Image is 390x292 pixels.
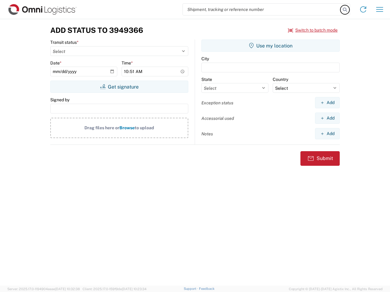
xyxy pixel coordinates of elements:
[183,4,341,15] input: Shipment, tracking or reference number
[50,97,69,103] label: Signed by
[315,128,340,139] button: Add
[315,97,340,108] button: Add
[50,40,79,45] label: Transit status
[201,116,234,121] label: Accessorial used
[300,151,340,166] button: Submit
[50,26,143,35] h3: Add Status to 3949366
[50,81,188,93] button: Get signature
[289,286,383,292] span: Copyright © [DATE]-[DATE] Agistix Inc., All Rights Reserved
[201,40,340,52] button: Use my location
[50,60,62,66] label: Date
[201,77,212,82] label: State
[122,287,147,291] span: [DATE] 10:23:34
[7,287,80,291] span: Server: 2025.17.0-1194904eeae
[273,77,288,82] label: Country
[83,287,147,291] span: Client: 2025.17.0-159f9de
[201,131,213,137] label: Notes
[201,100,233,106] label: Exception status
[315,113,340,124] button: Add
[288,25,338,35] button: Switch to batch mode
[184,287,199,290] a: Support
[201,56,209,61] label: City
[199,287,214,290] a: Feedback
[119,125,135,130] span: Browse
[55,287,80,291] span: [DATE] 10:32:38
[122,60,133,66] label: Time
[84,125,119,130] span: Drag files here or
[135,125,154,130] span: to upload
